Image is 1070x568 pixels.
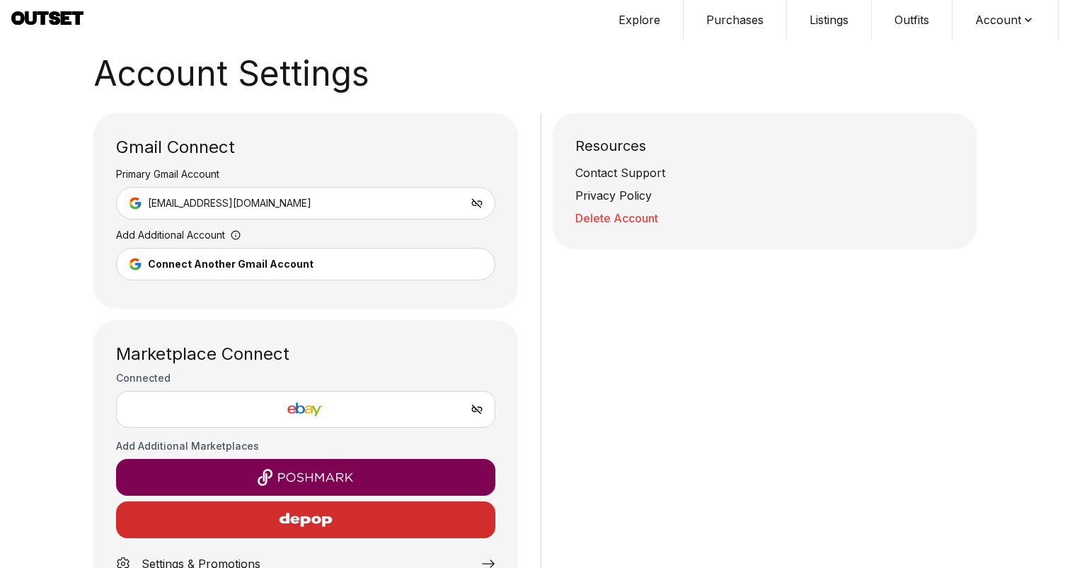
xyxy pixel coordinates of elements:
h3: Add Additional Marketplaces [116,439,495,453]
div: Add Additional Account [116,228,495,248]
button: Connect Another Gmail Account [116,248,495,280]
img: Poshmark logo [127,469,484,486]
a: Privacy Policy [575,187,955,204]
div: Primary Gmail Account [116,167,495,187]
div: Gmail Connect [116,136,495,167]
button: Unlink eBay [471,403,483,416]
button: Poshmark logo [116,459,495,496]
a: Contact Support [575,164,955,181]
span: [EMAIL_ADDRESS][DOMAIN_NAME] [148,196,311,210]
div: Connect Another Gmail Account [148,257,313,271]
div: Marketplace Connect [116,343,495,365]
h3: Connected [116,371,495,385]
div: Resources [575,136,955,164]
h1: Account Settings [93,57,977,91]
img: eBay logo [128,401,483,418]
img: Depop logo [244,503,367,537]
button: Delete Account [575,210,955,227]
button: Depop logo [116,501,495,538]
